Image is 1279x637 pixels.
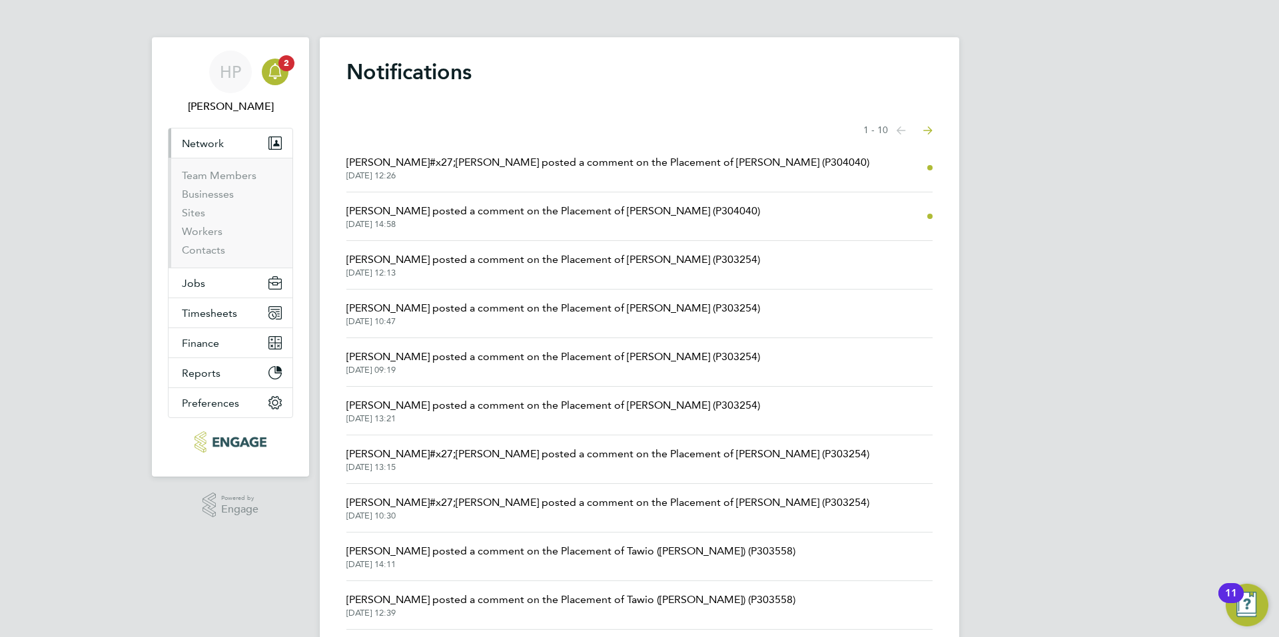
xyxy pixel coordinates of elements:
nav: Main navigation [152,37,309,477]
a: [PERSON_NAME]#x27;[PERSON_NAME] posted a comment on the Placement of [PERSON_NAME] (P304040)[DATE... [346,154,869,181]
span: 2 [278,55,294,71]
span: [PERSON_NAME]#x27;[PERSON_NAME] posted a comment on the Placement of [PERSON_NAME] (P303254) [346,446,869,462]
a: [PERSON_NAME] posted a comment on the Placement of [PERSON_NAME] (P303254)[DATE] 13:21 [346,397,760,424]
a: [PERSON_NAME] posted a comment on the Placement of [PERSON_NAME] (P303254)[DATE] 09:19 [346,349,760,375]
span: [PERSON_NAME] posted a comment on the Placement of [PERSON_NAME] (P303254) [346,300,760,316]
a: Sites [182,206,205,219]
button: Timesheets [169,298,292,327]
button: Jobs [169,268,292,298]
a: [PERSON_NAME] posted a comment on the Placement of Tawio ([PERSON_NAME]) (P303558)[DATE] 12:39 [346,592,795,618]
span: [DATE] 10:47 [346,316,760,327]
span: Engage [221,504,258,515]
span: Reports [182,367,220,379]
a: [PERSON_NAME] posted a comment on the Placement of Tawio ([PERSON_NAME]) (P303558)[DATE] 14:11 [346,543,795,570]
span: [PERSON_NAME]#x27;[PERSON_NAME] posted a comment on the Placement of [PERSON_NAME] (P304040) [346,154,869,170]
span: [DATE] 14:11 [346,559,795,570]
span: Jobs [182,277,205,290]
span: Finance [182,337,219,349]
span: [DATE] 09:19 [346,365,760,375]
a: Businesses [182,188,234,200]
span: [DATE] 10:30 [346,511,869,521]
a: [PERSON_NAME]#x27;[PERSON_NAME] posted a comment on the Placement of [PERSON_NAME] (P303254)[DATE... [346,446,869,473]
span: Preferences [182,397,239,409]
span: [DATE] 13:15 [346,462,869,473]
span: [PERSON_NAME] posted a comment on the Placement of Tawio ([PERSON_NAME]) (P303558) [346,543,795,559]
nav: Select page of notifications list [863,117,933,144]
span: [DATE] 13:21 [346,413,760,424]
a: Go to home page [168,431,293,453]
span: [PERSON_NAME] posted a comment on the Placement of [PERSON_NAME] (P303254) [346,349,760,365]
span: [PERSON_NAME] posted a comment on the Placement of Tawio ([PERSON_NAME]) (P303558) [346,592,795,608]
span: Hannah Pearce [168,99,293,114]
button: Preferences [169,388,292,417]
span: [DATE] 12:13 [346,268,760,278]
a: Powered byEngage [203,493,259,518]
span: [PERSON_NAME]#x27;[PERSON_NAME] posted a comment on the Placement of [PERSON_NAME] (P303254) [346,495,869,511]
span: [DATE] 12:39 [346,608,795,618]
span: [DATE] 14:58 [346,219,760,230]
span: [DATE] 12:26 [346,170,869,181]
a: 2 [262,51,288,93]
a: [PERSON_NAME] posted a comment on the Placement of [PERSON_NAME] (P303254)[DATE] 10:47 [346,300,760,327]
button: Open Resource Center, 11 new notifications [1226,584,1268,626]
h1: Notifications [346,59,933,85]
span: Network [182,137,224,150]
span: [PERSON_NAME] posted a comment on the Placement of [PERSON_NAME] (P304040) [346,203,760,219]
button: Finance [169,328,292,357]
span: [PERSON_NAME] posted a comment on the Placement of [PERSON_NAME] (P303254) [346,397,760,413]
a: Contacts [182,244,225,256]
img: xede-logo-retina.png [195,431,266,453]
button: Network [169,128,292,158]
a: [PERSON_NAME] posted a comment on the Placement of [PERSON_NAME] (P304040)[DATE] 14:58 [346,203,760,230]
button: Reports [169,358,292,387]
a: HP[PERSON_NAME] [168,51,293,114]
a: Workers [182,225,222,238]
a: [PERSON_NAME]#x27;[PERSON_NAME] posted a comment on the Placement of [PERSON_NAME] (P303254)[DATE... [346,495,869,521]
span: 1 - 10 [863,124,888,137]
a: Team Members [182,169,256,182]
span: Powered by [221,493,258,504]
div: 11 [1225,593,1237,610]
span: Timesheets [182,307,237,319]
a: [PERSON_NAME] posted a comment on the Placement of [PERSON_NAME] (P303254)[DATE] 12:13 [346,252,760,278]
span: HP [220,63,241,81]
div: Network [169,158,292,268]
span: [PERSON_NAME] posted a comment on the Placement of [PERSON_NAME] (P303254) [346,252,760,268]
